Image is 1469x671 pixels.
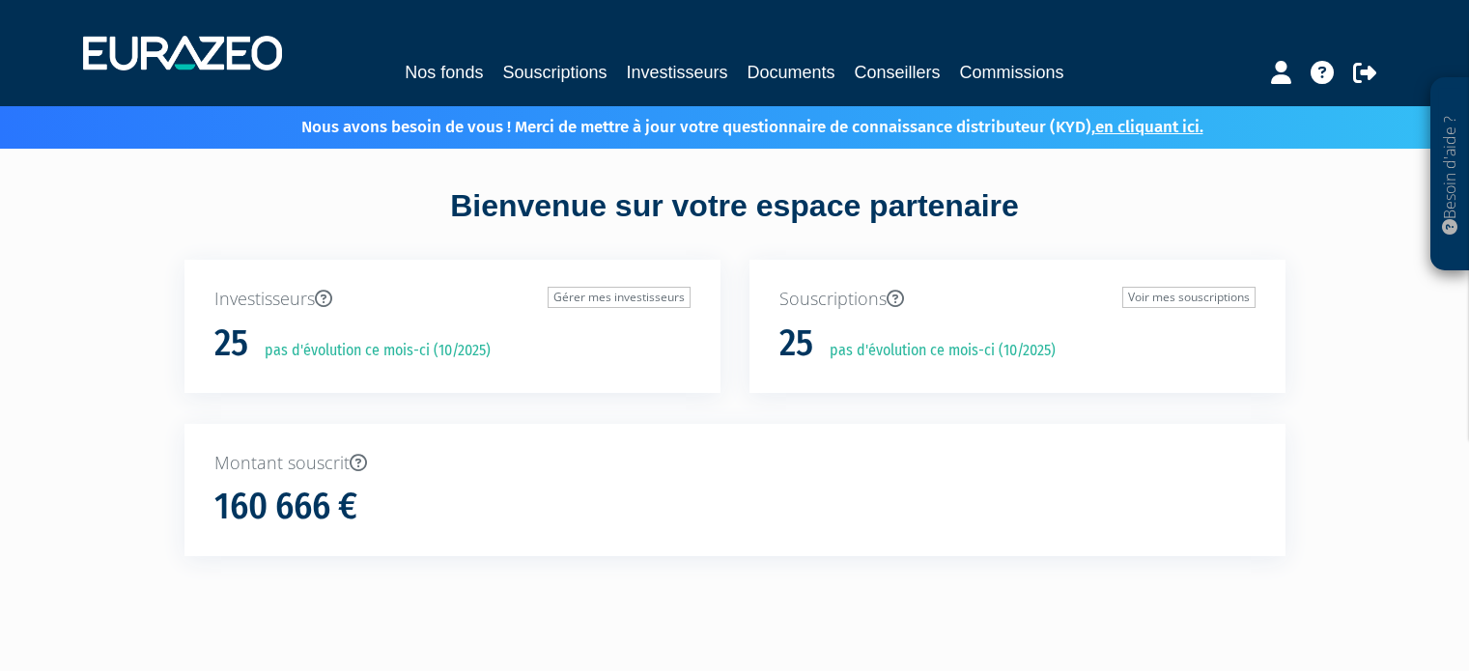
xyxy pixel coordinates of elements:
[779,287,1256,312] p: Souscriptions
[214,323,248,364] h1: 25
[1122,287,1256,308] a: Voir mes souscriptions
[170,184,1300,260] div: Bienvenue sur votre espace partenaire
[855,59,941,86] a: Conseillers
[502,59,607,86] a: Souscriptions
[816,340,1056,362] p: pas d'évolution ce mois-ci (10/2025)
[405,59,483,86] a: Nos fonds
[214,287,691,312] p: Investisseurs
[214,451,1256,476] p: Montant souscrit
[1439,88,1461,262] p: Besoin d'aide ?
[83,36,282,70] img: 1732889491-logotype_eurazeo_blanc_rvb.png
[748,59,835,86] a: Documents
[626,59,727,86] a: Investisseurs
[779,323,813,364] h1: 25
[960,59,1064,86] a: Commissions
[1095,117,1203,137] a: en cliquant ici.
[251,340,491,362] p: pas d'évolution ce mois-ci (10/2025)
[245,111,1203,139] p: Nous avons besoin de vous ! Merci de mettre à jour votre questionnaire de connaissance distribute...
[214,487,357,527] h1: 160 666 €
[548,287,691,308] a: Gérer mes investisseurs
